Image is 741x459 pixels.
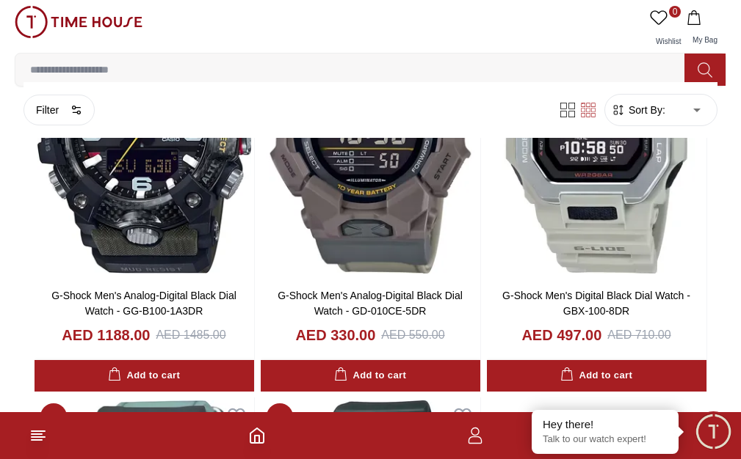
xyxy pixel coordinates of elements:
a: G-Shock Men's Digital Black Dial Watch - GBX-100-8DR [502,290,690,317]
a: 0Wishlist [647,6,684,53]
span: 0 [669,6,681,18]
button: Add to cart [487,360,706,392]
h4: AED 497.00 [521,325,601,345]
span: Wishlist [650,37,687,45]
div: Hey there! [543,417,668,432]
div: Add to cart [334,367,406,384]
button: Add to cart [261,360,480,392]
div: Add to cart [108,367,180,384]
span: Sort By: [626,103,665,117]
p: Talk to our watch expert! [543,433,668,446]
button: My Bag [684,6,726,53]
a: G-Shock Men's Analog-Digital Black Dial Watch - GD-010CE-5DR [278,290,463,317]
h4: AED 330.00 [295,325,375,345]
div: AED 1485.00 [156,326,225,344]
button: Add to cart [35,360,254,392]
span: 20 % [40,403,67,430]
img: ... [15,6,142,38]
button: Filter [24,95,95,125]
div: AED 710.00 [607,326,670,344]
div: Add to cart [560,367,632,384]
button: Sort By: [611,103,665,117]
span: 40 % [267,403,293,430]
a: G-Shock Men's Analog-Digital Black Dial Watch - GG-B100-1A3DR [51,290,236,317]
div: AED 550.00 [381,326,444,344]
a: Home [248,427,266,444]
span: My Bag [687,36,723,44]
div: Chat Widget [693,411,734,452]
h4: AED 1188.00 [62,325,150,345]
